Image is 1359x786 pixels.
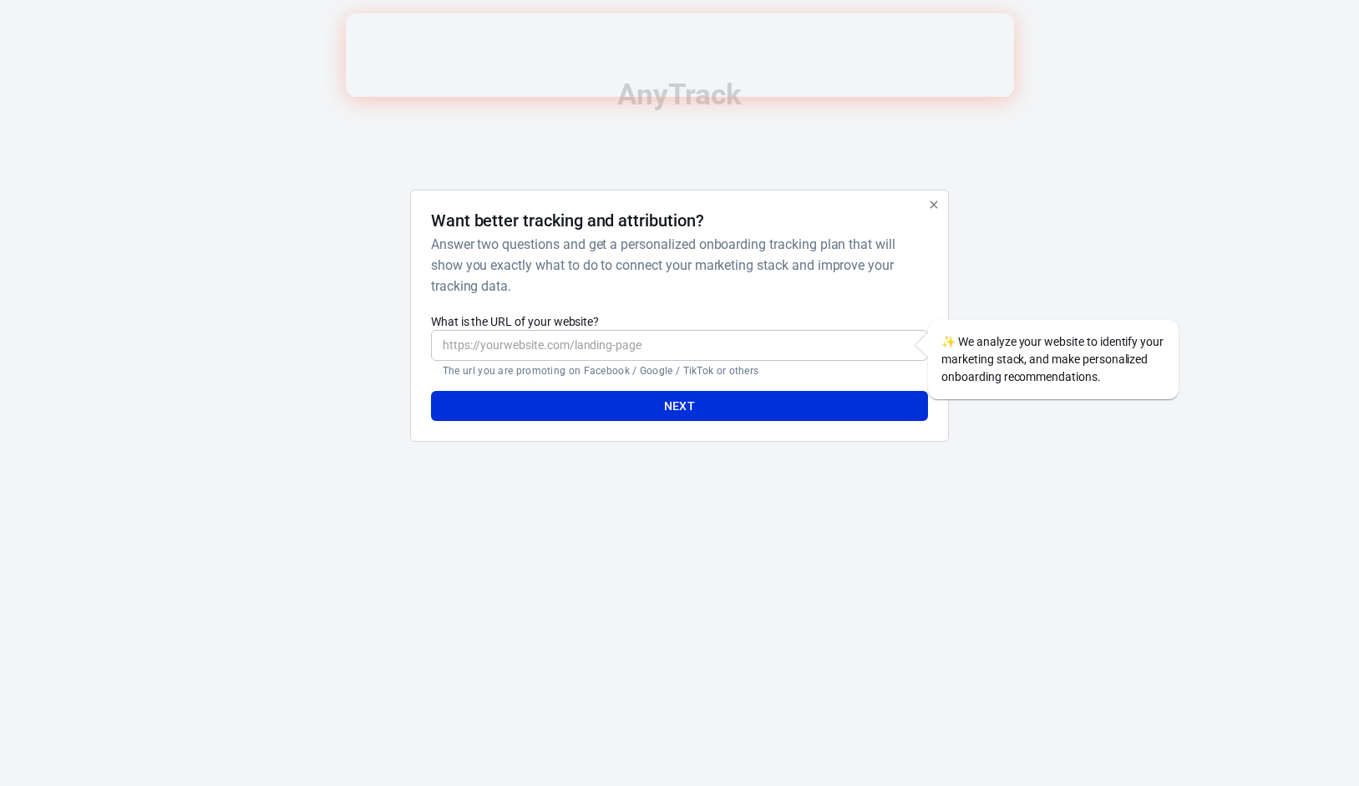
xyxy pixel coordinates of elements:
iframe: Intercom live chat banner [346,13,1014,97]
div: AnyTrack [262,80,1098,109]
p: The url you are promoting on Facebook / Google / TikTok or others [443,364,916,378]
span: sparkles [941,335,956,348]
iframe: Intercom live chat [1302,704,1342,744]
h4: Want better tracking and attribution? [431,210,704,231]
div: We analyze your website to identify your marketing stack, and make personalized onboarding recomm... [928,320,1179,399]
label: What is the URL of your website? [431,313,928,330]
input: https://yourwebsite.com/landing-page [431,330,928,361]
button: Next [431,391,928,422]
h6: Answer two questions and get a personalized onboarding tracking plan that will show you exactly w... [431,234,921,297]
